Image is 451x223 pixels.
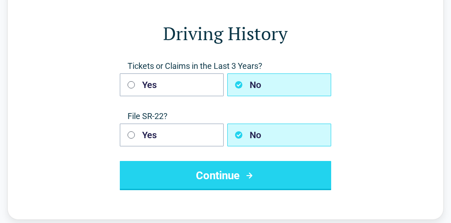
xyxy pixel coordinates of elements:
[120,73,224,96] button: Yes
[44,21,407,46] h1: Driving History
[120,61,331,72] span: Tickets or Claims in the Last 3 Years?
[227,124,331,146] button: No
[227,73,331,96] button: No
[120,111,331,122] span: File SR-22?
[120,124,224,146] button: Yes
[120,161,331,190] button: Continue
